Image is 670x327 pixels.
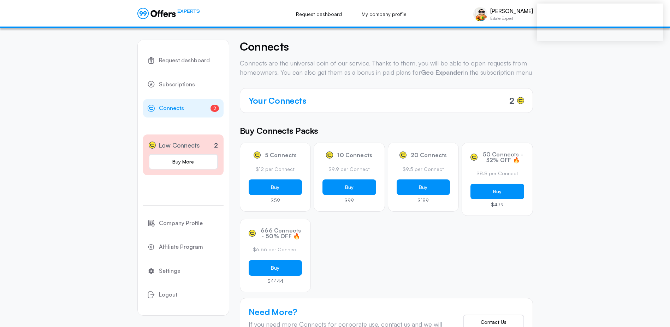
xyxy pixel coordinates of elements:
span: 20 Connects [411,152,447,158]
p: $189 [397,198,450,203]
a: EXPERTS [137,8,200,19]
p: $439 [470,202,524,207]
h4: Your Connects [249,94,307,107]
span: Logout [159,290,177,299]
p: [PERSON_NAME] [490,8,533,15]
p: $99 [322,198,376,203]
p: $9.9 per Connect [322,166,376,173]
h4: Need More? [249,307,452,317]
button: Buy [470,184,524,199]
span: Subscriptions [159,80,195,89]
p: $12 per Connect [249,166,302,173]
button: Buy [249,179,302,195]
span: Settings [159,266,180,276]
p: Connects are the universal coin of our service. Thanks to them, you will be able to open requests... [240,59,533,76]
button: Buy [397,179,450,195]
span: 2 [211,105,219,112]
a: Connects2 [143,99,224,117]
button: Logout [143,286,224,304]
h4: Connects [240,40,533,53]
a: Request dashboard [143,51,224,70]
span: Low Connects [159,140,200,150]
a: Company Profile [143,214,224,233]
button: Buy [322,179,376,195]
span: 666 Connects - 50% OFF 🔥 [260,228,302,239]
span: Company Profile [159,219,203,228]
a: Buy More [149,154,218,170]
button: Buy [249,260,302,276]
span: 10 Connects [337,152,372,158]
span: 5 Connects [265,152,297,158]
span: Connects [159,104,184,113]
span: Affiliate Program [159,242,203,252]
a: Request dashboard [288,6,350,22]
span: Request dashboard [159,56,210,65]
a: Settings [143,262,224,280]
a: Affiliate Program [143,238,224,256]
span: 2 [509,94,514,107]
p: $9.5 per Connect [397,166,450,173]
p: $8.8 per Connect [470,170,524,177]
strong: Geo Expander [421,68,463,76]
h5: Buy Connects Packs [240,124,533,137]
span: EXPERTS [177,8,200,15]
img: Norberto Villanueva [473,7,487,21]
a: My company profile [354,6,414,22]
p: Estate Expert [490,16,533,21]
span: 50 Connects - 32% OFF 🔥 [482,151,524,163]
a: Subscriptions [143,75,224,94]
p: $4444 [249,279,302,283]
p: 2 [214,140,218,150]
p: $59 [249,198,302,203]
p: $6.66 per Connect [249,246,302,253]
